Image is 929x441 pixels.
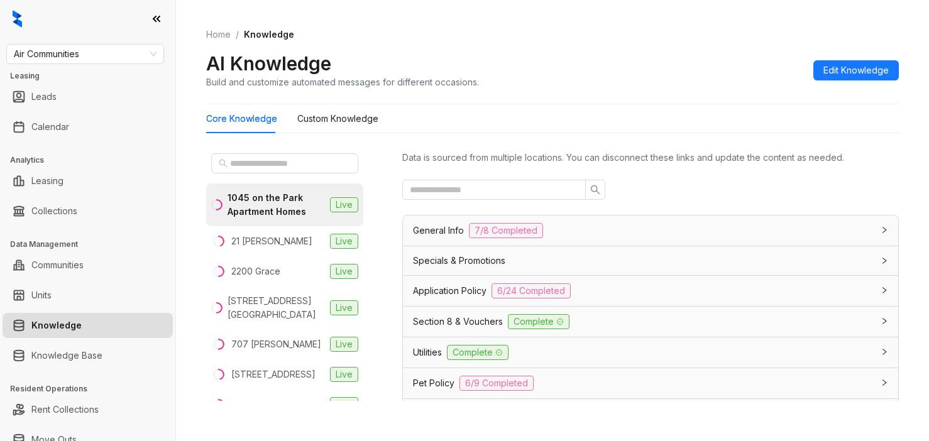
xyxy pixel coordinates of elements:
[31,397,99,422] a: Rent Collections
[14,45,157,63] span: Air Communities
[330,300,358,315] span: Live
[3,397,173,422] li: Rent Collections
[13,10,22,28] img: logo
[31,199,77,224] a: Collections
[31,114,69,139] a: Calendar
[447,345,508,360] span: Complete
[3,253,173,278] li: Communities
[3,313,173,338] li: Knowledge
[31,313,82,338] a: Knowledge
[403,307,898,337] div: Section 8 & VouchersComplete
[3,343,173,368] li: Knowledge Base
[403,368,898,398] div: Pet Policy6/9 Completed
[244,29,294,40] span: Knowledge
[231,367,316,381] div: [STREET_ADDRESS]
[469,223,543,238] span: 7/8 Completed
[31,168,63,193] a: Leasing
[3,199,173,224] li: Collections
[881,226,888,234] span: collapsed
[206,112,277,126] div: Core Knowledge
[31,253,84,278] a: Communities
[31,283,52,308] a: Units
[231,264,280,278] div: 2200 Grace
[823,63,889,77] span: Edit Knowledge
[413,315,503,329] span: Section 8 & Vouchers
[413,224,464,237] span: General Info
[403,399,898,429] div: Tour Types1/3 Completed
[31,343,102,368] a: Knowledge Base
[204,28,233,41] a: Home
[10,70,175,82] h3: Leasing
[813,60,899,80] button: Edit Knowledge
[881,379,888,386] span: collapsed
[10,383,175,395] h3: Resident Operations
[590,185,600,195] span: search
[3,114,173,139] li: Calendar
[881,317,888,325] span: collapsed
[403,276,898,306] div: Application Policy6/24 Completed
[231,234,312,248] div: 21 [PERSON_NAME]
[3,84,173,109] li: Leads
[330,397,358,412] span: Live
[413,376,454,390] span: Pet Policy
[413,284,486,298] span: Application Policy
[228,294,325,322] div: [STREET_ADDRESS][GEOGRAPHIC_DATA]
[330,197,358,212] span: Live
[403,246,898,275] div: Specials & Promotions
[402,151,899,165] div: Data is sourced from multiple locations. You can disconnect these links and update the content as...
[492,283,571,298] span: 6/24 Completed
[413,254,505,268] span: Specials & Promotions
[297,112,378,126] div: Custom Knowledge
[236,28,239,41] li: /
[231,398,312,411] div: Arcadia Apartments
[330,234,358,249] span: Live
[508,314,569,329] span: Complete
[219,159,228,168] span: search
[3,283,173,308] li: Units
[881,286,888,294] span: collapsed
[881,348,888,356] span: collapsed
[330,264,358,279] span: Live
[206,52,331,75] h2: AI Knowledge
[3,168,173,193] li: Leasing
[459,376,534,391] span: 6/9 Completed
[10,239,175,250] h3: Data Management
[10,155,175,166] h3: Analytics
[403,337,898,367] div: UtilitiesComplete
[206,75,479,89] div: Build and customize automated messages for different occasions.
[403,215,898,246] div: General Info7/8 Completed
[231,337,321,351] div: 707 [PERSON_NAME]
[881,257,888,264] span: collapsed
[330,337,358,352] span: Live
[228,191,325,219] div: 1045 on the Park Apartment Homes
[413,346,442,359] span: Utilities
[31,84,57,109] a: Leads
[330,367,358,382] span: Live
